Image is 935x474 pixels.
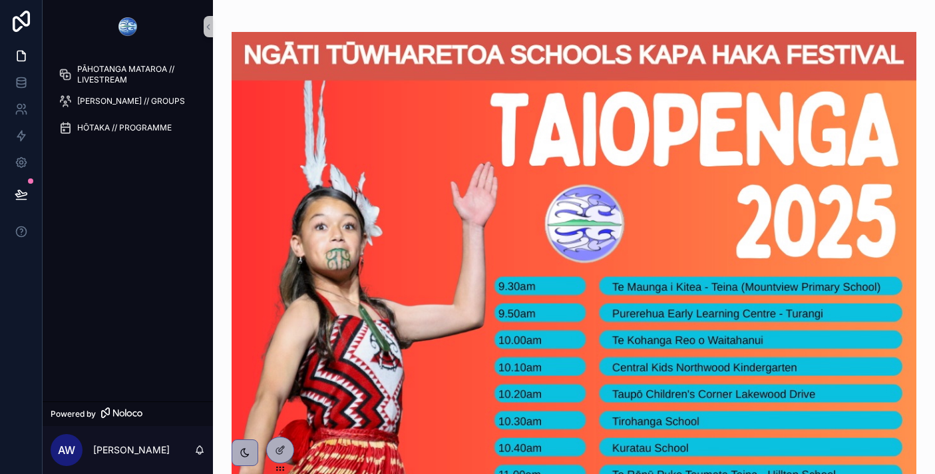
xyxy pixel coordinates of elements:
span: HŌTAKA // PROGRAMME [77,122,172,133]
a: PĀHOTANGA MATAROA // LIVESTREAM [51,63,205,87]
a: [PERSON_NAME] // GROUPS [51,89,205,113]
span: Powered by [51,409,96,419]
div: scrollable content [43,53,213,401]
span: [PERSON_NAME] // GROUPS [77,96,185,107]
img: App logo [117,16,138,37]
a: Powered by [43,401,213,426]
span: PĀHOTANGA MATAROA // LIVESTREAM [77,64,192,85]
span: AW [58,442,75,458]
a: HŌTAKA // PROGRAMME [51,116,205,140]
p: [PERSON_NAME] [93,443,170,457]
